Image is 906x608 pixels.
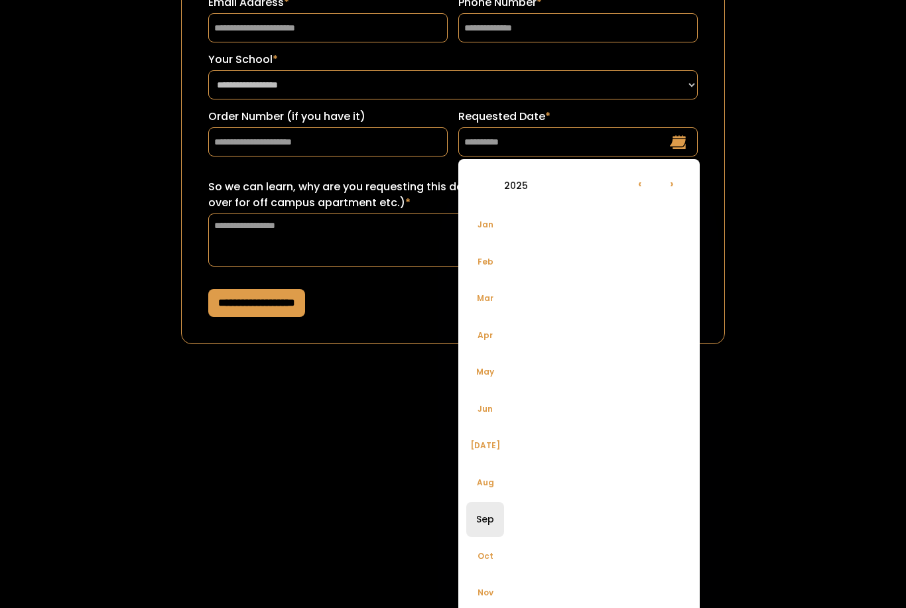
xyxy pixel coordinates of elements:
[466,169,566,201] li: 2025
[466,502,504,537] li: Sep
[656,167,688,199] li: ›
[466,245,504,280] li: Feb
[466,355,504,390] li: May
[208,179,698,211] label: So we can learn, why are you requesting this date? (ex: sorority recruitment, lease turn over for...
[466,392,504,427] li: Jun
[466,208,504,243] li: Jan
[208,52,698,68] label: Your School
[208,109,448,125] label: Order Number (if you have it)
[466,539,504,574] li: Oct
[466,465,504,501] li: Aug
[458,109,698,125] label: Requested Date
[466,281,504,316] li: Mar
[466,428,504,463] li: [DATE]
[624,167,656,199] li: ‹
[466,318,504,353] li: Apr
